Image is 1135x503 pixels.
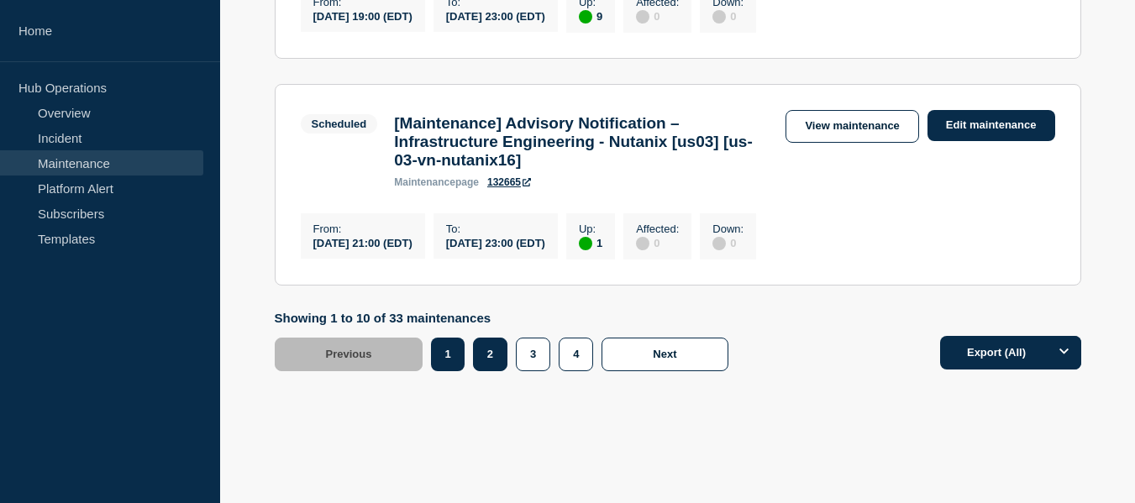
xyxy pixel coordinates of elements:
div: 0 [636,8,679,24]
div: 0 [712,235,744,250]
span: maintenance [394,176,455,188]
button: Next [602,338,728,371]
button: Options [1048,336,1081,369]
div: disabled [636,10,649,24]
button: 4 [559,338,593,371]
div: disabled [636,237,649,250]
a: View maintenance [786,110,918,143]
a: Edit maintenance [927,110,1055,141]
span: Next [653,348,676,360]
div: disabled [712,237,726,250]
button: 2 [473,338,507,371]
p: page [394,176,479,188]
div: Scheduled [312,118,367,130]
div: up [579,10,592,24]
p: To : [446,223,545,235]
p: Up : [579,223,602,235]
button: 1 [431,338,464,371]
p: From : [313,223,412,235]
div: 1 [579,235,602,250]
h3: [Maintenance] Advisory Notification – Infrastructure Engineering - Nutanix [us03] [us-03-vn-nutan... [394,114,769,170]
button: Export (All) [940,336,1081,369]
button: 3 [516,338,550,371]
div: [DATE] 23:00 (EDT) [446,235,545,249]
span: Previous [326,348,372,360]
div: [DATE] 19:00 (EDT) [313,8,412,23]
div: 0 [636,235,679,250]
p: Affected : [636,223,679,235]
a: 132665 [487,176,531,188]
button: Previous [275,338,423,371]
p: Down : [712,223,744,235]
div: [DATE] 23:00 (EDT) [446,8,545,23]
div: up [579,237,592,250]
div: 9 [579,8,602,24]
div: disabled [712,10,726,24]
p: Showing 1 to 10 of 33 maintenances [275,311,737,325]
div: 0 [712,8,744,24]
div: [DATE] 21:00 (EDT) [313,235,412,249]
